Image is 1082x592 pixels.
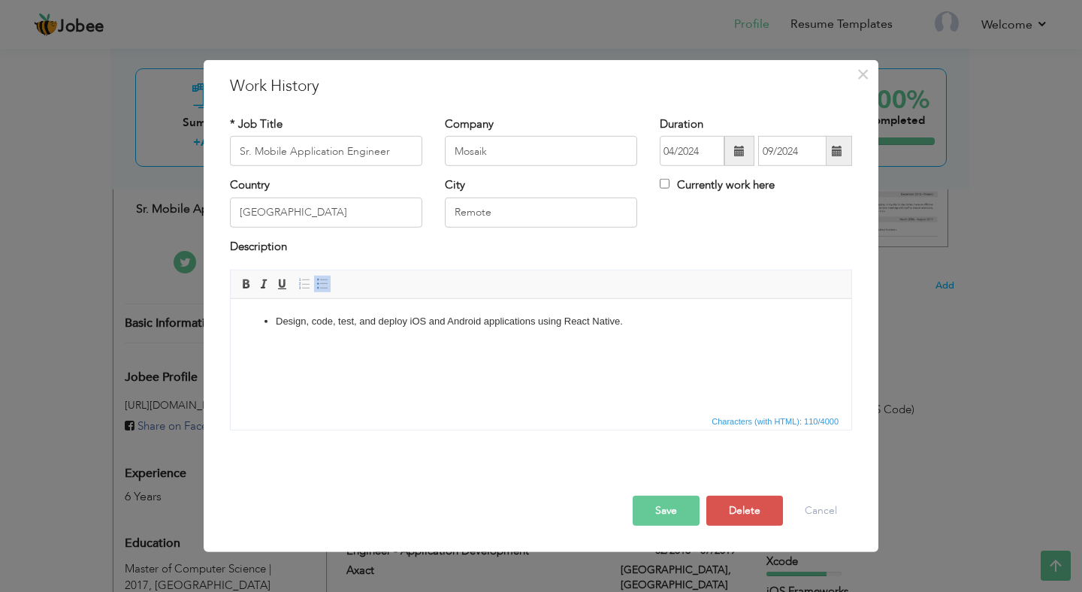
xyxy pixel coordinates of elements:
[230,116,283,132] label: * Job Title
[660,179,669,189] input: Currently work here
[857,61,869,88] span: ×
[758,136,827,166] input: Present
[660,136,724,166] input: From
[237,276,254,292] a: Bold
[231,299,851,412] iframe: Rich Text Editor, workEditor
[706,496,783,526] button: Delete
[314,276,331,292] a: Insert/Remove Bulleted List
[445,177,465,193] label: City
[709,415,842,428] span: Characters (with HTML): 110/4000
[274,276,290,292] a: Underline
[709,415,843,428] div: Statistics
[230,177,270,193] label: Country
[790,496,852,526] button: Cancel
[851,62,875,86] button: Close
[633,496,700,526] button: Save
[445,116,494,132] label: Company
[660,116,703,132] label: Duration
[230,239,287,255] label: Description
[660,177,775,193] label: Currently work here
[230,75,852,98] h3: Work History
[255,276,272,292] a: Italic
[296,276,313,292] a: Insert/Remove Numbered List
